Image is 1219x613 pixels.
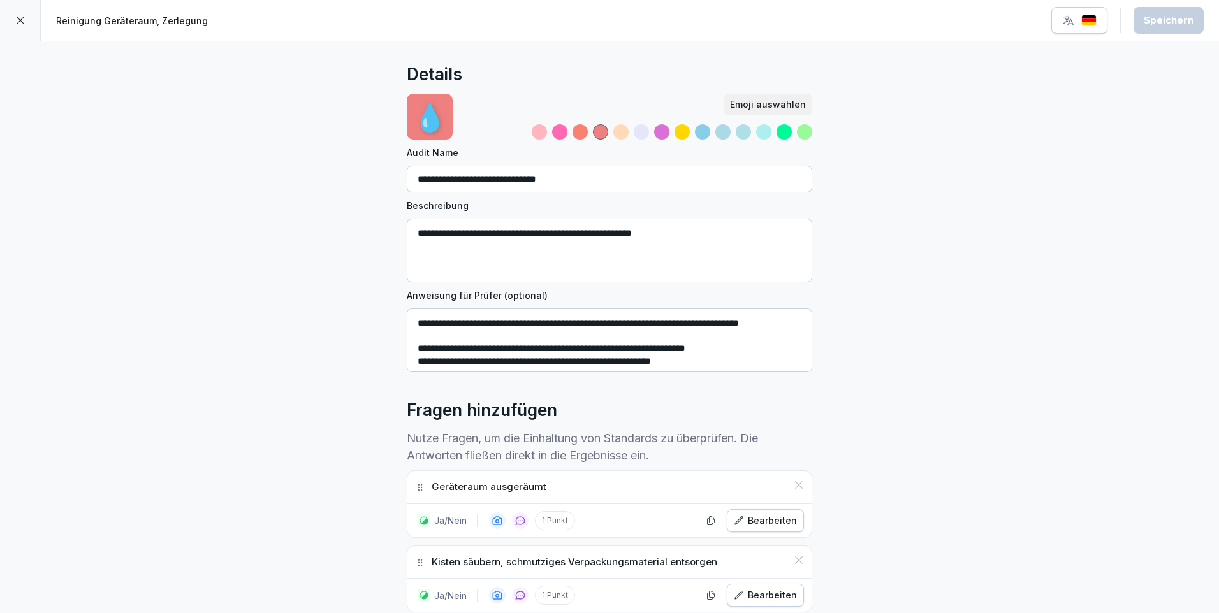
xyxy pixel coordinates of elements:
[535,586,575,605] p: 1 Punkt
[1134,7,1204,34] button: Speichern
[724,94,812,115] button: Emoji auswählen
[535,511,575,530] p: 1 Punkt
[734,514,797,528] div: Bearbeiten
[727,584,804,607] button: Bearbeiten
[407,398,557,423] h2: Fragen hinzufügen
[407,62,462,87] h2: Details
[407,199,812,212] label: Beschreibung
[730,97,806,112] div: Emoji auswählen
[407,429,812,464] p: Nutze Fragen, um die Einhaltung von Standards zu überprüfen. Die Antworten fließen direkt in die ...
[734,588,797,602] div: Bearbeiten
[407,146,812,159] label: Audit Name
[434,589,467,602] p: Ja/Nein
[1081,15,1097,27] img: de.svg
[413,97,446,137] p: 💧
[56,14,208,27] p: Reinigung Geräteraum, Zerlegung
[432,555,717,570] p: Kisten säubern, schmutziges Verpackungsmaterial entsorgen
[407,289,812,302] label: Anweisung für Prüfer (optional)
[727,509,804,532] button: Bearbeiten
[434,514,467,527] p: Ja/Nein
[1144,13,1193,27] div: Speichern
[432,480,546,494] p: Geräteraum ausgeräumt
